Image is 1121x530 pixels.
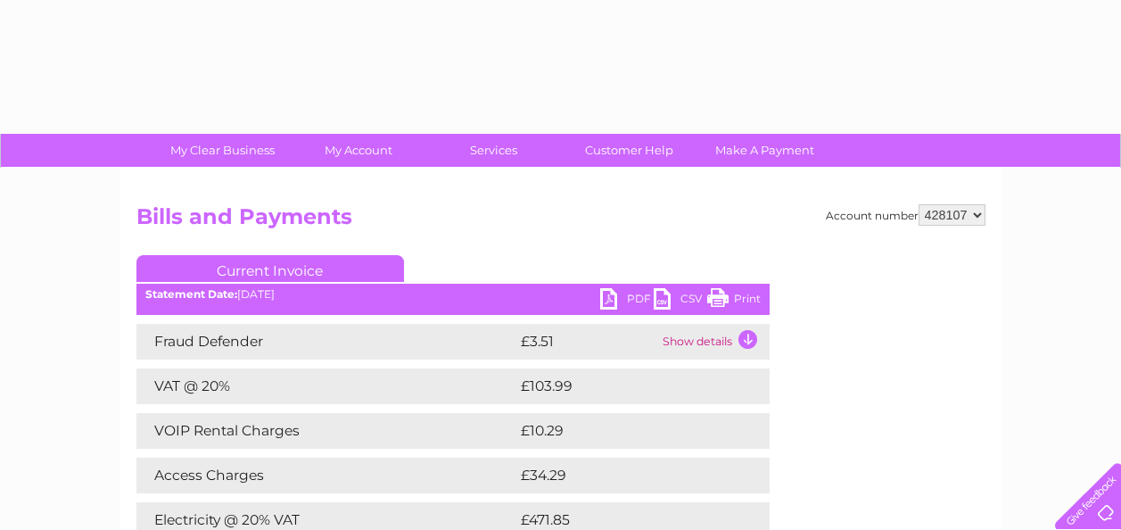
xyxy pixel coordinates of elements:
td: £34.29 [516,458,734,493]
a: My Clear Business [149,134,296,167]
h2: Bills and Payments [136,204,985,238]
td: VAT @ 20% [136,369,516,404]
a: Customer Help [556,134,703,167]
div: Account number [826,204,985,226]
td: Show details [658,324,770,360]
a: PDF [600,288,654,314]
div: [DATE] [136,288,770,301]
td: £3.51 [516,324,658,360]
td: Access Charges [136,458,516,493]
a: Print [707,288,761,314]
a: My Account [284,134,432,167]
td: £103.99 [516,369,738,404]
a: Current Invoice [136,255,404,282]
b: Statement Date: [145,287,237,301]
td: £10.29 [516,413,732,449]
td: VOIP Rental Charges [136,413,516,449]
a: Services [420,134,567,167]
a: CSV [654,288,707,314]
a: Make A Payment [691,134,838,167]
td: Fraud Defender [136,324,516,360]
